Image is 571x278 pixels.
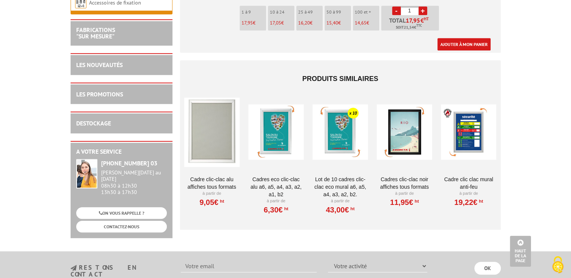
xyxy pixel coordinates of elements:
strong: [PHONE_NUMBER] 03 [101,159,157,167]
p: € [270,20,294,26]
a: ON VOUS RAPPELLE ? [76,207,167,219]
img: Cookies (fenêtre modale) [548,255,567,274]
a: CONTACTEZ-NOUS [76,221,167,232]
p: 25 à 49 [298,9,323,15]
h2: A votre service [76,148,167,155]
a: 11,95€HT [390,200,419,205]
input: OK [474,262,501,275]
sup: HT [424,16,429,21]
div: 08h30 à 12h30 13h30 à 17h30 [101,170,167,196]
sup: HT [413,199,419,204]
a: Lot de 10 cadres Clic-Clac Eco mural A6, A5, A4, A3, A2, B2. [312,176,368,198]
span: 17,05 [270,20,281,26]
p: 50 à 99 [326,9,351,15]
p: 10 à 24 [270,9,294,15]
p: € [355,20,379,26]
a: 6,30€HT [264,208,288,212]
a: 19,22€HT [454,200,483,205]
p: À partir de [312,198,368,204]
span: 17,95 [242,20,253,26]
a: LES PROMOTIONS [76,90,123,98]
a: Cadre Clic-Clac Alu affiches tous formats [184,176,240,191]
span: 14,65 [355,20,366,26]
sup: HT [219,199,224,204]
h3: restons en contact [71,264,170,278]
a: - [392,6,401,15]
a: Haut de la page [510,236,531,267]
a: + [419,6,427,15]
p: À partir de [441,191,496,197]
p: Total [383,17,439,31]
span: Soit € [396,24,422,31]
img: widget-service.jpg [76,159,97,188]
span: Produits similaires [302,75,378,82]
p: 100 et + [355,9,379,15]
a: DESTOCKAGE [76,119,111,127]
a: 43,00€HT [326,208,354,212]
div: [PERSON_NAME][DATE] au [DATE] [101,170,167,182]
span: 21,54 [404,24,414,31]
p: À partir de [377,191,432,197]
span: 17,95 [406,17,420,23]
sup: HT [349,206,355,211]
sup: HT [283,206,288,211]
p: € [298,20,323,26]
span: € [420,17,424,23]
sup: TTC [416,23,422,27]
a: LES NOUVEAUTÉS [76,61,123,69]
a: Cadres clic-clac noir affiches tous formats [377,176,432,191]
a: Cadre CLIC CLAC Mural ANTI-FEU [441,176,496,191]
a: Cadres Eco Clic-Clac alu A6, A5, A4, A3, A2, A1, B2 [248,176,304,198]
p: 1 à 9 [242,9,266,15]
span: 16,20 [298,20,310,26]
p: À partir de [184,191,240,197]
a: Ajouter à mon panier [437,38,491,50]
p: À partir de [248,198,304,204]
button: Cookies (fenêtre modale) [545,252,571,278]
input: Votre email [181,260,317,272]
p: € [326,20,351,26]
sup: HT [477,199,483,204]
img: newsletter.jpg [71,265,77,271]
p: € [242,20,266,26]
a: 9,05€HT [200,200,224,205]
a: FABRICATIONS"Sur Mesure" [76,26,115,40]
span: 15,40 [326,20,338,26]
